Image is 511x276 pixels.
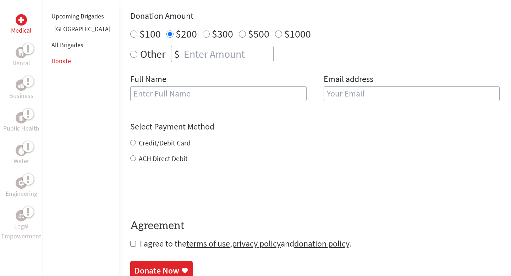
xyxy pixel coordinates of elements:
[248,27,269,40] label: $500
[139,27,161,40] label: $100
[1,210,41,241] a: Legal EmpowermentLegal Empowerment
[130,86,307,101] input: Enter Full Name
[324,73,373,86] label: Email address
[18,114,24,121] img: Public Health
[6,177,37,199] a: EngineeringEngineering
[13,156,29,166] p: Water
[16,14,27,26] div: Medical
[3,123,39,133] p: Public Health
[139,154,188,163] label: ACH Direct Debit
[232,238,281,249] a: privacy policy
[1,221,41,241] p: Legal Empowerment
[16,79,27,91] div: Business
[51,53,110,69] li: Donate
[51,37,110,53] li: All Brigades
[13,145,29,166] a: WaterWater
[130,73,166,86] label: Full Name
[51,9,110,24] li: Upcoming Brigades
[9,91,33,101] p: Business
[18,49,24,56] img: Dental
[139,138,191,147] label: Credit/Debit Card
[186,238,230,249] a: terms of use
[212,27,233,40] label: $300
[324,86,500,101] input: Your Email
[284,27,311,40] label: $1000
[51,24,110,37] li: Guatemala
[130,10,500,22] h4: Donation Amount
[51,41,83,49] a: All Brigades
[6,189,37,199] p: Engineering
[18,17,24,23] img: Medical
[18,146,24,154] img: Water
[18,82,24,88] img: Business
[16,145,27,156] div: Water
[12,58,30,68] p: Dental
[16,112,27,123] div: Public Health
[54,25,110,33] a: [GEOGRAPHIC_DATA]
[12,47,30,68] a: DentalDental
[171,46,182,62] div: $
[130,178,238,205] iframe: reCAPTCHA
[16,177,27,189] div: Engineering
[11,14,32,35] a: MedicalMedical
[176,27,197,40] label: $200
[16,210,27,221] div: Legal Empowerment
[51,57,71,65] a: Donate
[130,121,500,132] h4: Select Payment Method
[18,180,24,186] img: Engineering
[182,46,273,62] input: Enter Amount
[140,238,351,249] span: I agree to the , and .
[130,220,500,232] h4: Agreement
[18,214,24,218] img: Legal Empowerment
[140,46,165,62] label: Other
[3,112,39,133] a: Public HealthPublic Health
[11,26,32,35] p: Medical
[9,79,33,101] a: BusinessBusiness
[51,12,104,20] a: Upcoming Brigades
[16,47,27,58] div: Dental
[294,238,349,249] a: donation policy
